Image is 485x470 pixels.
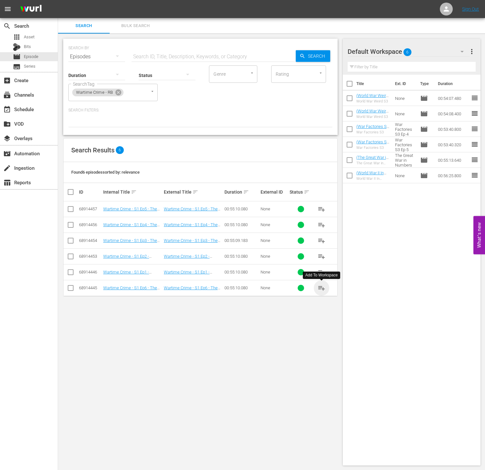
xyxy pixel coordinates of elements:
[149,88,155,94] button: Open
[224,270,259,274] div: 00:55:10.080
[392,168,418,183] td: None
[356,177,390,181] div: World War II In Numbers Ep 8
[356,155,389,169] a: (The Great War in Numbers S1 E01) Ep 1
[224,254,259,259] div: 00:55:10.080
[224,222,259,227] div: 00:55:10.080
[314,280,329,296] button: playlist_add
[224,238,259,243] div: 00:55:09.183
[24,34,35,40] span: Asset
[261,206,288,211] div: None
[314,264,329,280] button: playlist_add
[420,94,428,102] span: Episode
[318,221,325,229] span: playlist_add
[79,206,101,211] div: 68914457
[261,270,288,274] div: None
[116,146,124,154] span: 6
[3,135,11,142] span: Overlays
[164,222,220,232] a: Wartime Crime - S1 Ep4 - The Zoot Suit Riots
[13,53,21,61] span: Episode
[71,170,140,175] span: Found 6 episodes sorted by: relevance
[420,172,428,179] span: Episode
[471,110,479,117] span: reorder
[314,201,329,217] button: playlist_add
[471,171,479,179] span: reorder
[318,268,325,276] span: playlist_add
[24,63,35,70] span: Series
[103,285,160,295] a: Wartime Crime - S1 Ep6 - The Sicilian Connection
[103,254,152,264] a: Wartime Crime - S1 Ep2 - Resistance Is Useless
[62,22,106,30] span: Search
[3,179,11,187] span: table_chart
[224,188,259,196] div: Duration
[13,43,21,51] div: Bits
[420,141,428,149] span: Episode
[305,273,338,278] div: Add To Workspace
[356,170,388,185] a: (World War II In Numbers S1 E08) Ep 8
[24,53,38,60] span: Episode
[164,270,212,279] a: Wartime Crime - S1 Ep1 - Blitzkrieg Kingpin
[164,238,220,248] a: Wartime Crime - S1 Ep3 - The Nazi Jewel Heist
[4,5,12,13] span: menu
[103,238,160,248] a: Wartime Crime - S1 Ep3 - The Nazi Jewel Heist
[356,161,390,165] div: The Great War in Numbers
[164,206,220,216] a: Wartime Crime - S1 Ep5 - The Blackout Killers
[296,50,330,62] button: Search
[3,77,11,84] span: add_box
[403,45,411,59] span: 6
[392,152,418,168] td: The Great War in Numbers
[71,146,114,154] span: Search Results
[356,75,391,93] th: Title
[356,146,390,150] div: War Factories S3
[164,254,212,264] a: Wartime Crime - S1 Ep2 - Resistance Is Useless
[261,254,288,259] div: None
[314,217,329,233] button: playlist_add
[468,48,476,55] span: more_vert
[392,91,418,106] td: None
[13,63,21,71] span: Series
[72,90,117,95] span: Wartime Crime - RB
[435,91,471,106] td: 00:54:07.480
[261,285,288,290] div: None
[435,106,471,121] td: 00:54:08.400
[249,70,255,76] button: Open
[434,75,473,93] th: Duration
[3,150,11,158] span: Automation
[261,238,288,243] div: None
[435,168,471,183] td: 00:56:25.800
[72,89,124,96] div: Wartime Crime - RB
[391,75,416,93] th: Ext. ID
[462,6,479,12] a: Sign Out
[318,237,325,245] span: playlist_add
[261,222,288,227] div: None
[471,156,479,164] span: reorder
[15,2,46,17] img: ans4CAIJ8jUAAAAAAAAAAAAAAAAAAAAAAAAgQb4GAAAAAAAAAAAAAAAAAAAAAAAAJMjXAAAAAAAAAAAAAAAAAAAAAAAAgAT5G...
[435,152,471,168] td: 00:55:13.640
[3,22,11,30] span: Search
[356,124,389,134] a: (War Factories S3 E04) Ep 4
[261,189,288,195] div: External ID
[3,164,11,172] span: create
[164,285,220,295] a: Wartime Crime - S1 Ep6 - The Sicilian Connection
[131,189,137,195] span: sort
[3,120,11,128] span: create_new_folder
[79,189,101,195] div: ID
[68,108,332,113] p: Search Filters:
[356,130,390,134] div: War Factories S3
[103,270,152,279] a: Wartime Crime - S1 Ep1 - Blitzkrieg Kingpin
[392,121,418,137] td: War Factories S3 Ep 4
[356,99,390,103] div: World War Weird S3
[356,109,389,118] a: (World War Weird S3 E04) Ep 4
[416,75,434,93] th: Type
[103,188,162,196] div: Internal Title
[318,253,325,260] span: playlist_add
[392,137,418,152] td: War Factories S3 Ep 5
[193,189,198,195] span: sort
[314,233,329,248] button: playlist_add
[79,270,101,274] div: 68914446
[79,285,101,290] div: 68914445
[420,156,428,164] span: Episode
[318,284,325,292] span: playlist_add
[318,70,324,76] button: Open
[314,249,329,264] button: playlist_add
[114,22,157,30] span: Bulk Search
